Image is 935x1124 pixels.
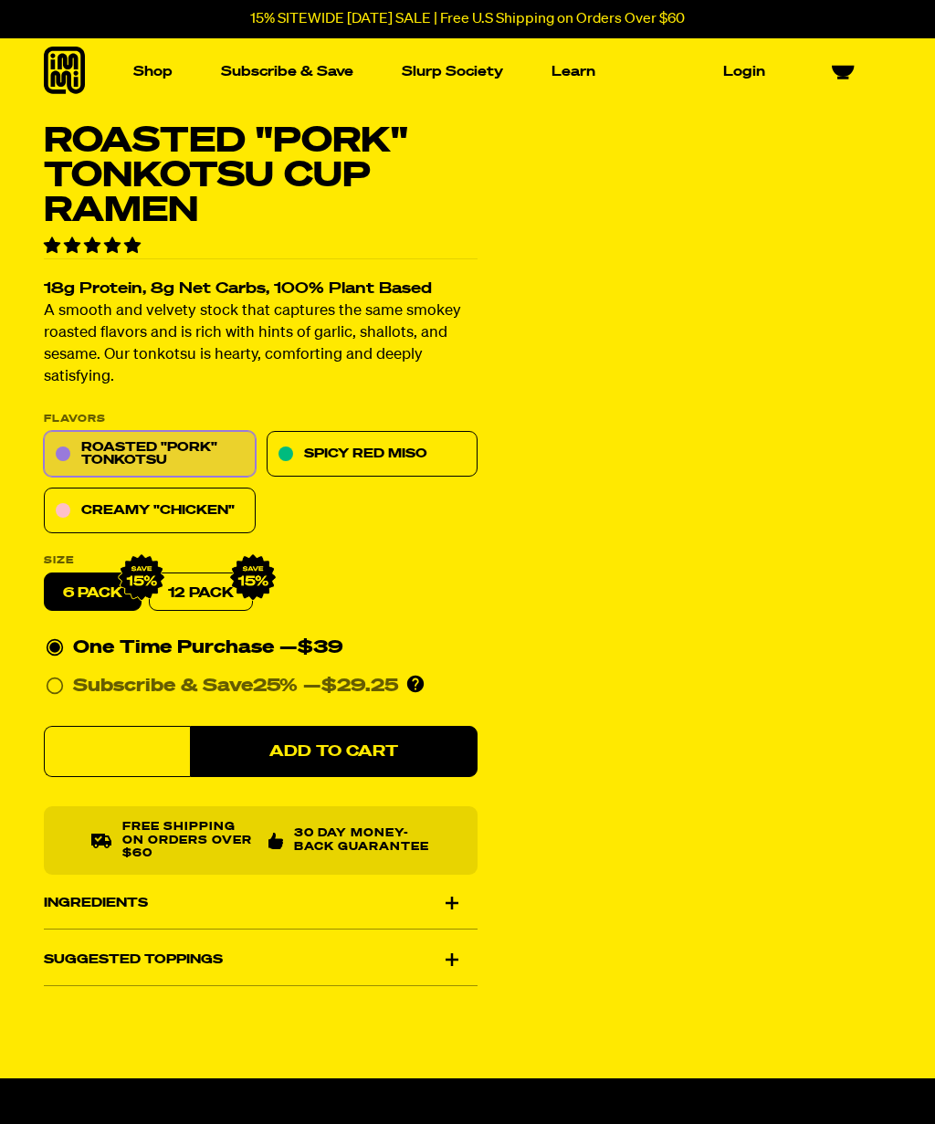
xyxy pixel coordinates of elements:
[44,488,256,534] a: Creamy "Chicken"
[716,58,772,86] a: Login
[298,639,343,657] span: $39
[44,934,478,985] div: Suggested Toppings
[544,58,603,86] a: Learn
[394,58,510,86] a: Slurp Society
[214,58,361,86] a: Subscribe & Save
[126,38,772,105] nav: Main navigation
[118,554,165,602] img: IMG_9632.png
[190,727,478,778] button: Add to Cart
[44,878,478,930] div: Ingredients
[149,573,253,612] a: 12 Pack
[44,282,478,298] h2: 18g Protein, 8g Net Carbs, 100% Plant Based
[126,58,180,86] a: Shop
[229,554,277,602] img: IMG_9632.png
[250,11,685,27] p: 15% SITEWIDE [DATE] SALE | Free U.S Shipping on Orders Over $60
[44,301,478,389] p: A smooth and velvety stock that captures the same smokey roasted flavors and is rich with hints o...
[44,124,478,228] h1: Roasted "Pork" Tonkotsu Cup Ramen
[44,415,478,425] p: Flavors
[269,744,398,760] span: Add to Cart
[44,238,144,255] span: 4.75 stars
[294,828,430,855] p: 30 Day Money-Back Guarantee
[303,672,398,701] div: —
[73,672,298,701] div: Subscribe & Save
[321,678,398,696] span: $29.25
[44,573,142,612] label: 6 pack
[44,556,478,566] label: Size
[46,634,476,663] div: One Time Purchase
[122,822,253,861] p: Free shipping on orders over $60
[44,432,256,478] a: Roasted "Pork" Tonkotsu
[267,432,478,478] a: Spicy Red Miso
[253,678,298,696] span: 25%
[279,634,343,663] div: —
